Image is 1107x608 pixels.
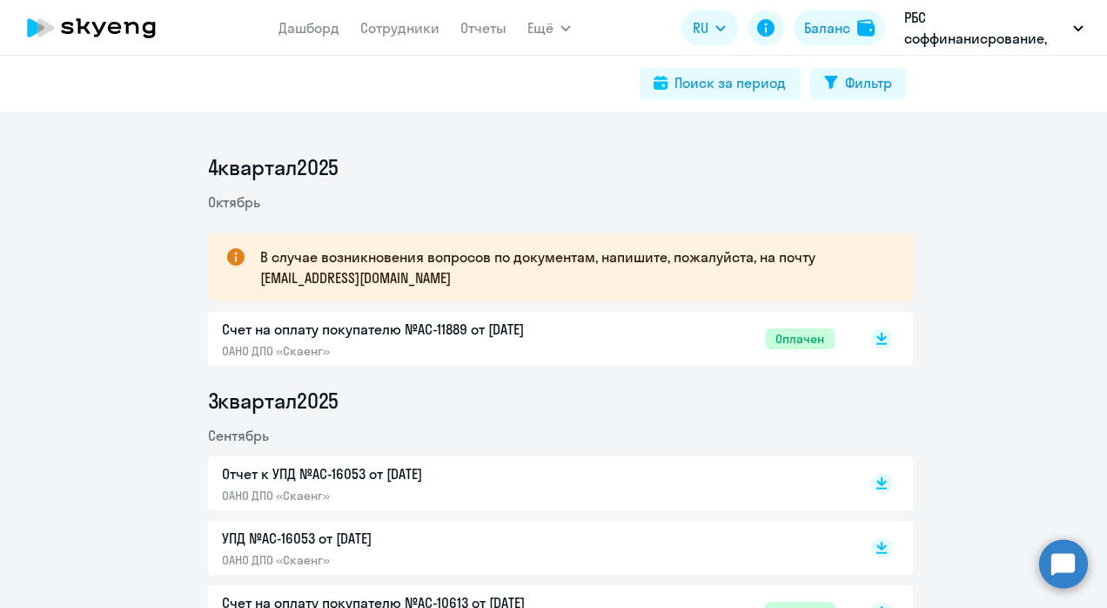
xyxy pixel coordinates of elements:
[222,463,835,503] a: Отчет к УПД №AC-16053 от [DATE]ОАНО ДПО «Скаенг»
[222,488,587,503] p: ОАНО ДПО «Скаенг»
[765,328,835,349] span: Оплачен
[857,19,875,37] img: balance
[278,19,339,37] a: Дашборд
[208,193,260,211] span: Октябрь
[222,528,587,549] p: УПД №AC-16053 от [DATE]
[222,319,835,359] a: Счет на оплату покупателю №AC-11889 от [DATE]ОАНО ДПО «Скаенг»Оплачен
[222,343,587,359] p: ОАНО ДПО «Скаенг»
[810,68,906,99] button: Фильтр
[527,10,571,45] button: Ещё
[360,19,439,37] a: Сотрудники
[794,10,885,45] button: Балансbalance
[674,72,786,93] div: Поиск за период
[640,68,800,99] button: Поиск за период
[527,17,553,38] span: Ещё
[904,7,1066,49] p: РБС соффинанисрование, БПС ПРОГРАММНЫЕ ПРОДУКТЫ, ООО
[222,552,587,568] p: ОАНО ДПО «Скаенг»
[260,247,882,288] p: В случае возникновения вопросов по документам, напишите, пожалуйста, на почту [EMAIL_ADDRESS][DOM...
[208,387,913,415] li: 3 квартал 2025
[222,463,587,484] p: Отчет к УПД №AC-16053 от [DATE]
[896,7,1092,49] button: РБС соффинанисрование, БПС ПРОГРАММНЫЕ ПРОДУКТЫ, ООО
[804,17,850,38] div: Баланс
[222,319,587,340] p: Счет на оплату покупателю №AC-11889 от [DATE]
[208,427,269,444] span: Сентябрь
[845,72,892,93] div: Фильтр
[693,17,708,38] span: RU
[681,10,738,45] button: RU
[222,528,835,568] a: УПД №AC-16053 от [DATE]ОАНО ДПО «Скаенг»
[460,19,507,37] a: Отчеты
[208,153,913,181] li: 4 квартал 2025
